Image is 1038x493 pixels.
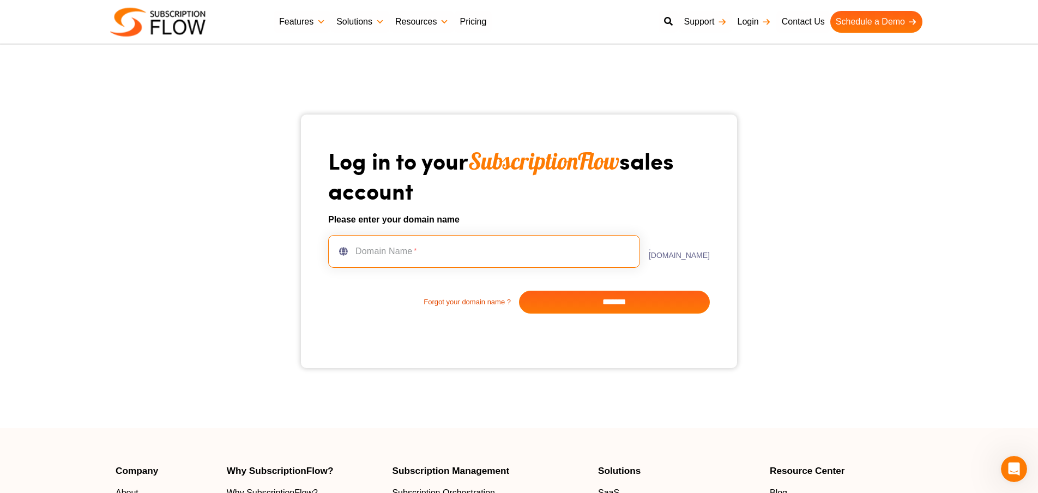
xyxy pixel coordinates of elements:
a: Schedule a Demo [830,11,922,33]
span: SubscriptionFlow [468,147,619,176]
iframe: Intercom live chat [1001,456,1027,482]
h4: Company [116,466,216,476]
a: Pricing [454,11,492,33]
a: Resources [390,11,454,33]
a: Contact Us [776,11,830,33]
h4: Subscription Management [392,466,587,476]
img: Subscriptionflow [110,8,206,37]
h1: Log in to your sales account [328,146,710,205]
h6: Please enter your domain name [328,213,710,226]
label: .[DOMAIN_NAME] [640,244,710,259]
a: Support [678,11,732,33]
a: Forgot your domain name ? [328,297,519,308]
a: Solutions [331,11,390,33]
h4: Resource Center [770,466,922,476]
h4: Solutions [598,466,759,476]
a: Features [274,11,331,33]
h4: Why SubscriptionFlow? [227,466,382,476]
a: Login [732,11,776,33]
